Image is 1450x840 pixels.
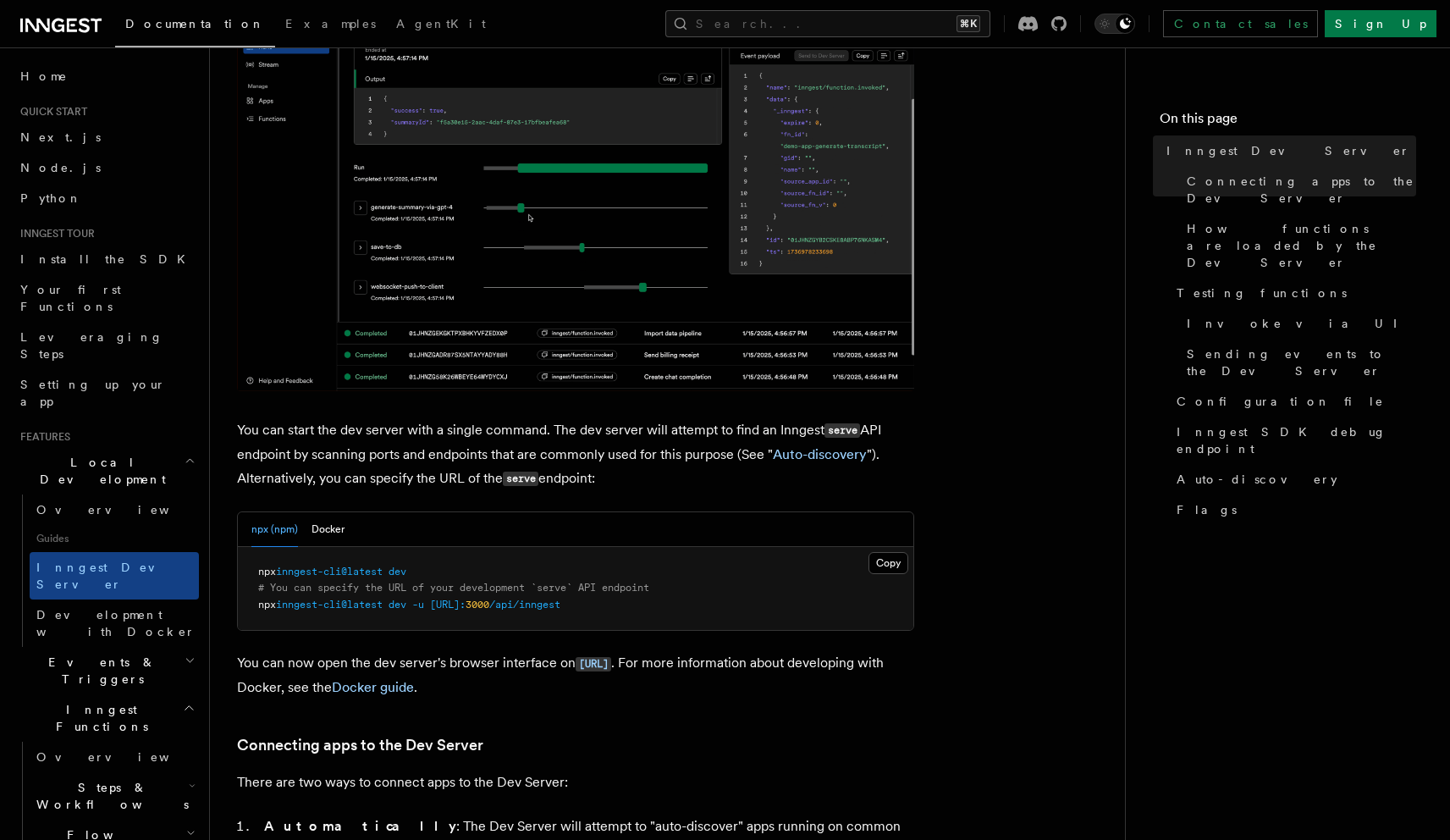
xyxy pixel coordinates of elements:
span: Flags [1177,501,1237,518]
a: [URL] [576,655,611,671]
span: Local Development [14,454,185,488]
span: -u [412,599,424,611]
a: Auto-discovery [773,446,867,462]
span: Next.js [20,130,101,144]
span: Features [14,430,70,444]
button: Docker [312,512,345,547]
a: Auto-discovery [1170,464,1416,495]
span: Development with Docker [36,608,196,638]
button: Events & Triggers [14,647,199,694]
span: dev [389,566,406,577]
a: Sending events to the Dev Server [1180,339,1416,386]
span: npx [258,566,276,577]
span: Your first Functions [20,283,121,313]
span: Inngest SDK debug endpoint [1177,423,1416,457]
span: inngest-cli@latest [276,566,383,577]
button: Inngest Functions [14,694,199,742]
button: Toggle dark mode [1094,14,1135,34]
p: You can now open the dev server's browser interface on . For more information about developing wi... [237,651,914,699]
span: Events & Triggers [14,654,185,688]
span: Overview [36,503,211,517]
span: Inngest Functions [14,701,183,735]
a: Contact sales [1163,10,1318,37]
button: Copy [868,552,908,574]
code: [URL] [576,657,611,671]
code: serve [824,423,860,438]
a: AgentKit [386,5,496,46]
span: AgentKit [396,17,486,30]
span: Quick start [14,105,87,119]
span: inngest-cli@latest [276,599,383,611]
span: Overview [36,750,211,764]
button: Steps & Workflows [30,772,199,820]
span: Guides [30,525,199,552]
span: Inngest Dev Server [1166,142,1410,159]
a: Configuration file [1170,386,1416,417]
span: Install the SDK [20,252,196,266]
a: Development with Docker [30,600,199,647]
h4: On this page [1160,108,1416,135]
div: Local Development [14,495,199,647]
a: Leveraging Steps [14,322,199,369]
span: Python [20,191,82,205]
a: Examples [275,5,386,46]
span: How functions are loaded by the Dev Server [1187,220,1416,271]
span: Examples [285,17,376,30]
span: /api/inngest [489,599,560,611]
span: Leveraging Steps [20,330,163,361]
a: Flags [1170,495,1416,525]
span: dev [389,599,406,611]
a: Python [14,183,199,213]
code: serve [503,472,538,486]
a: Documentation [115,5,275,47]
span: Documentation [125,17,265,30]
a: Testing functions [1170,278,1416,308]
a: Next.js [14,122,199,152]
span: Invoke via UI [1187,315,1412,332]
span: Node.js [20,161,101,174]
a: Inngest Dev Server [30,552,199,600]
span: Sending events to the Dev Server [1187,345,1416,379]
span: Connecting apps to the Dev Server [1187,173,1416,207]
span: Inngest Dev Server [36,561,181,591]
span: [URL]: [430,599,466,611]
span: 3000 [466,599,489,611]
a: Setting up your app [14,369,199,417]
span: Home [20,68,68,85]
span: Setting up your app [20,378,166,408]
a: Overview [30,495,199,525]
span: Configuration file [1177,393,1384,410]
a: Connecting apps to the Dev Server [1180,166,1416,213]
a: Inngest Dev Server [1160,135,1416,166]
a: Invoke via UI [1180,308,1416,339]
a: Your first Functions [14,274,199,322]
span: Inngest tour [14,227,95,240]
span: npx [258,599,276,611]
a: Docker guide [332,679,414,695]
button: Search...⌘K [665,10,990,37]
a: Inngest SDK debug endpoint [1170,417,1416,464]
a: Install the SDK [14,244,199,274]
a: Connecting apps to the Dev Server [237,733,483,757]
button: Local Development [14,447,199,495]
a: Home [14,61,199,91]
p: There are two ways to connect apps to the Dev Server: [237,771,914,794]
strong: Automatically [264,818,456,834]
a: Sign Up [1325,10,1436,37]
a: Node.js [14,152,199,183]
span: Auto-discovery [1177,471,1337,488]
button: npx (npm) [251,512,298,547]
p: You can start the dev server with a single command. The dev server will attempt to find an Innges... [237,418,914,491]
kbd: ⌘K [957,15,980,32]
span: # You can specify the URL of your development `serve` API endpoint [258,582,649,594]
a: How functions are loaded by the Dev Server [1180,213,1416,278]
span: Testing functions [1177,285,1347,301]
a: Overview [30,742,199,772]
span: Steps & Workflows [30,779,189,813]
